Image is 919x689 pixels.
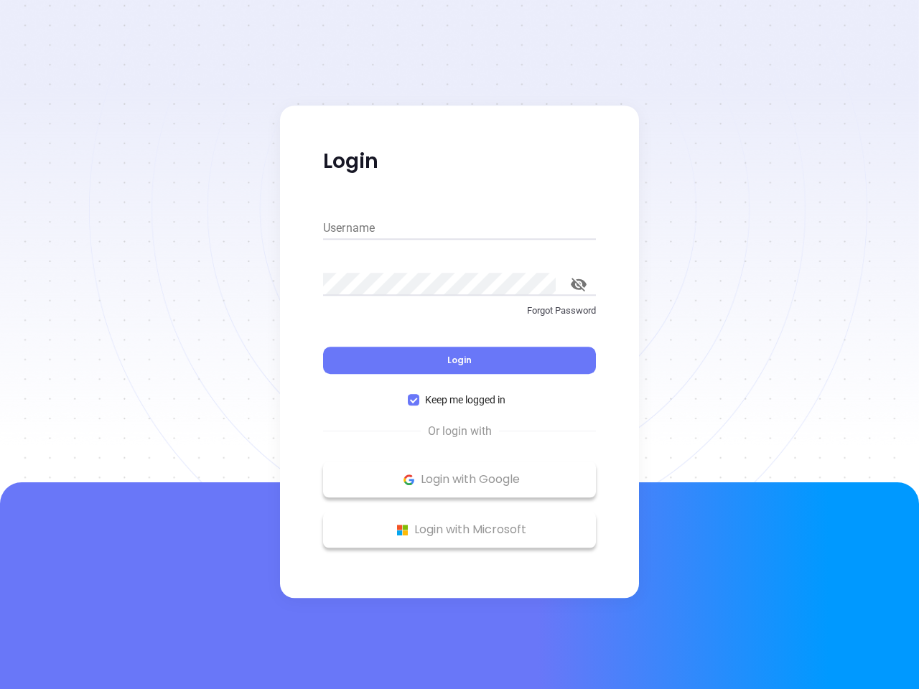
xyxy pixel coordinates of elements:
p: Forgot Password [323,304,596,318]
p: Login with Microsoft [330,519,589,540]
a: Forgot Password [323,304,596,329]
img: Microsoft Logo [393,521,411,539]
button: Google Logo Login with Google [323,461,596,497]
button: toggle password visibility [561,267,596,301]
span: Keep me logged in [419,392,511,408]
button: Microsoft Logo Login with Microsoft [323,512,596,548]
button: Login [323,347,596,374]
p: Login [323,149,596,174]
span: Or login with [421,423,499,440]
img: Google Logo [400,471,418,489]
p: Login with Google [330,469,589,490]
span: Login [447,354,472,366]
